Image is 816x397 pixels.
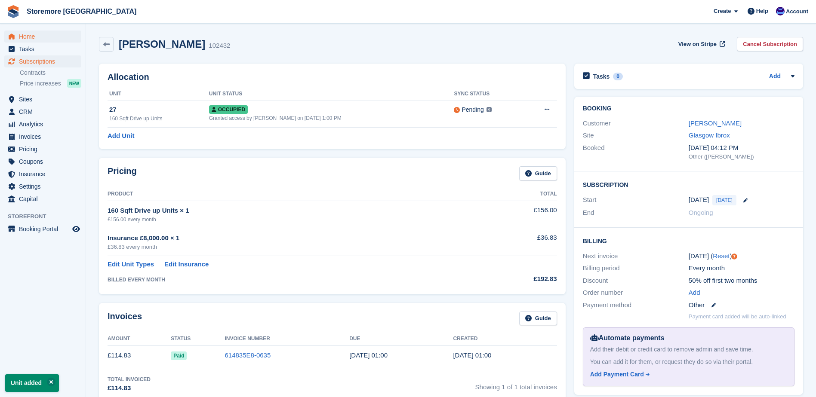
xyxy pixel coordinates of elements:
[590,345,787,354] div: Add their debit or credit card to remove admin and save time.
[4,93,81,105] a: menu
[593,73,610,80] h2: Tasks
[71,224,81,234] a: Preview store
[209,114,454,122] div: Granted access by [PERSON_NAME] on [DATE] 1:00 PM
[583,143,689,161] div: Booked
[519,166,557,180] a: Guide
[4,118,81,130] a: menu
[108,383,151,393] div: £114.83
[689,263,794,273] div: Every month
[19,31,71,43] span: Home
[349,332,453,346] th: Due
[119,38,205,50] h2: [PERSON_NAME]
[473,228,557,256] td: £36.83
[108,131,134,141] a: Add Unit
[689,312,786,321] p: Payment card added will be auto-linked
[487,107,492,112] img: icon-info-grey-7440780725fd019a000dd9b08b2336e03edf1995a4989e88bcd33f0948082b44.svg
[583,236,794,245] h2: Billing
[209,87,454,101] th: Unit Status
[583,105,794,112] h2: Booking
[20,79,61,88] span: Price increases
[20,79,81,88] a: Price increases NEW
[19,168,71,180] span: Insurance
[19,55,71,67] span: Subscriptions
[108,332,171,346] th: Amount
[583,300,689,310] div: Payment method
[689,209,713,216] span: Ongoing
[689,288,700,298] a: Add
[171,351,187,360] span: Paid
[19,93,71,105] span: Sites
[590,357,787,366] div: You can add it for them, or request they do so via their portal.
[776,7,785,15] img: Angela
[109,115,209,122] div: 160 Sqft Drive up Units
[108,187,473,201] th: Product
[473,187,557,201] th: Total
[19,106,71,118] span: CRM
[689,143,794,153] div: [DATE] 04:12 PM
[613,73,623,80] div: 0
[519,311,557,326] a: Guide
[108,243,473,251] div: £36.83 every month
[7,5,20,18] img: stora-icon-8386f47178a22dfd0bd8f6a31ec36ba5ce8667c1dd55bd0f319d3a0aa187defe.svg
[8,212,86,221] span: Storefront
[23,4,140,18] a: Storemore [GEOGRAPHIC_DATA]
[4,193,81,205] a: menu
[108,260,154,269] a: Edit Unit Types
[4,168,81,180] a: menu
[108,72,557,82] h2: Allocation
[4,223,81,235] a: menu
[4,43,81,55] a: menu
[786,7,808,16] span: Account
[689,131,730,139] a: Glasgow Ibrox
[225,351,271,359] a: 614835E8-0635
[109,105,209,115] div: 27
[20,69,81,77] a: Contracts
[583,180,794,189] h2: Subscription
[583,276,689,286] div: Discount
[4,31,81,43] a: menu
[108,166,137,180] h2: Pricing
[108,311,142,326] h2: Invoices
[713,252,730,260] a: Reset
[583,195,689,205] div: Start
[475,376,557,393] span: Showing 1 of 1 total invoices
[349,351,388,359] time: 2025-08-23 00:00:00 UTC
[19,180,71,192] span: Settings
[583,131,689,140] div: Site
[19,193,71,205] span: Capital
[4,156,81,168] a: menu
[4,131,81,143] a: menu
[4,106,81,118] a: menu
[164,260,209,269] a: Edit Insurance
[19,156,71,168] span: Coupons
[454,87,523,101] th: Sync Status
[67,79,81,88] div: NEW
[714,7,731,15] span: Create
[689,153,794,161] div: Other ([PERSON_NAME])
[209,41,230,51] div: 102432
[453,351,491,359] time: 2025-08-22 00:00:42 UTC
[462,105,483,114] div: Pending
[583,119,689,128] div: Customer
[453,332,557,346] th: Created
[19,223,71,235] span: Booking Portal
[19,131,71,143] span: Invoices
[4,180,81,192] a: menu
[108,216,473,223] div: £156.00 every month
[108,276,473,284] div: BILLED EVERY MONTH
[678,40,717,49] span: View on Stripe
[590,370,784,379] a: Add Payment Card
[689,251,794,261] div: [DATE] ( )
[590,333,787,343] div: Automate payments
[19,143,71,155] span: Pricing
[5,374,59,392] p: Unit added
[689,119,742,127] a: [PERSON_NAME]
[583,208,689,218] div: End
[108,346,171,365] td: £114.83
[583,251,689,261] div: Next invoice
[473,274,557,284] div: £192.83
[737,37,803,51] a: Cancel Subscription
[473,201,557,228] td: £156.00
[583,288,689,298] div: Order number
[108,87,209,101] th: Unit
